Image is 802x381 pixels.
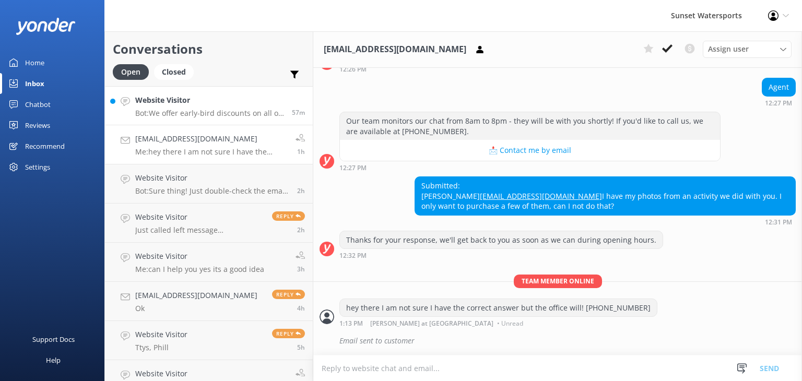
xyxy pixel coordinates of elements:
[339,65,557,73] div: Oct 11 2025 11:26am (UTC -05:00) America/Cancun
[135,225,264,235] p: Just called left message [PHONE_NUMBER]
[25,52,44,73] div: Home
[135,265,264,274] p: Me: can I help you yes its a good idea
[514,275,602,288] span: Team member online
[272,329,305,338] span: Reply
[320,332,796,350] div: 2025-10-11T17:16:21.228
[272,211,305,221] span: Reply
[339,164,721,171] div: Oct 11 2025 11:27am (UTC -05:00) America/Cancun
[324,43,466,56] h3: [EMAIL_ADDRESS][DOMAIN_NAME]
[105,321,313,360] a: Website VisitorTtys, PhillReply5h
[105,86,313,125] a: Website VisitorBot:We offer early-bird discounts on all of our morning trips. When you book direc...
[292,108,305,117] span: Oct 11 2025 12:21pm (UTC -05:00) America/Cancun
[135,304,257,313] p: Ok
[32,329,75,350] div: Support Docs
[339,66,367,73] strong: 12:26 PM
[25,73,44,94] div: Inbox
[135,211,264,223] h4: Website Visitor
[25,136,65,157] div: Recommend
[135,368,200,379] h4: Website Visitor
[297,225,305,234] span: Oct 11 2025 10:31am (UTC -05:00) America/Cancun
[113,66,154,77] a: Open
[105,204,313,243] a: Website VisitorJust called left message [PHONE_NUMBER]Reply2h
[105,164,313,204] a: Website VisitorBot:Sure thing! Just double-check the email you used for your reservation. If you ...
[154,64,194,80] div: Closed
[25,115,50,136] div: Reviews
[135,94,284,106] h4: Website Visitor
[297,186,305,195] span: Oct 11 2025 11:07am (UTC -05:00) America/Cancun
[480,191,602,201] a: [EMAIL_ADDRESS][DOMAIN_NAME]
[339,320,363,327] strong: 1:13 PM
[497,320,523,327] span: • Unread
[339,253,367,259] strong: 12:32 PM
[154,66,199,77] a: Closed
[46,350,61,371] div: Help
[340,140,720,161] button: 📩 Contact me by email
[703,41,792,57] div: Assign User
[25,94,51,115] div: Chatbot
[339,165,367,171] strong: 12:27 PM
[415,177,795,215] div: Submitted: [PERSON_NAME] I have my photos from an activity we did with you. I only want to purcha...
[105,243,313,282] a: Website VisitorMe:can I help you yes its a good idea3h
[135,290,257,301] h4: [EMAIL_ADDRESS][DOMAIN_NAME]
[135,251,264,262] h4: Website Visitor
[340,299,657,317] div: hey there I am not sure I have the correct answer but the office will! [PHONE_NUMBER]
[135,329,187,340] h4: Website Visitor
[339,252,663,259] div: Oct 11 2025 11:32am (UTC -05:00) America/Cancun
[113,39,305,59] h2: Conversations
[762,78,795,96] div: Agent
[339,319,657,327] div: Oct 11 2025 12:13pm (UTC -05:00) America/Cancun
[415,218,796,225] div: Oct 11 2025 11:31am (UTC -05:00) America/Cancun
[297,343,305,352] span: Oct 11 2025 08:00am (UTC -05:00) America/Cancun
[370,320,493,327] span: [PERSON_NAME] at [GEOGRAPHIC_DATA]
[762,99,796,106] div: Oct 11 2025 11:27am (UTC -05:00) America/Cancun
[135,133,288,145] h4: [EMAIL_ADDRESS][DOMAIN_NAME]
[340,112,720,140] div: Our team monitors our chat from 8am to 8pm - they will be with you shortly! If you'd like to call...
[297,147,305,156] span: Oct 11 2025 12:13pm (UTC -05:00) America/Cancun
[135,343,187,352] p: Ttys, Phill
[105,282,313,321] a: [EMAIL_ADDRESS][DOMAIN_NAME]OkReply4h
[297,265,305,273] span: Oct 11 2025 10:06am (UTC -05:00) America/Cancun
[105,125,313,164] a: [EMAIL_ADDRESS][DOMAIN_NAME]Me:hey there I am not sure I have the correct answer but the office w...
[135,172,289,184] h4: Website Visitor
[339,332,796,350] div: Email sent to customer
[113,64,149,80] div: Open
[272,290,305,299] span: Reply
[297,304,305,313] span: Oct 11 2025 08:25am (UTC -05:00) America/Cancun
[708,43,749,55] span: Assign user
[765,219,792,225] strong: 12:31 PM
[135,109,284,118] p: Bot: We offer early-bird discounts on all of our morning trips. When you book directly with us, w...
[25,157,50,177] div: Settings
[765,100,792,106] strong: 12:27 PM
[16,18,76,35] img: yonder-white-logo.png
[340,231,663,249] div: Thanks for your response, we'll get back to you as soon as we can during opening hours.
[135,147,288,157] p: Me: hey there I am not sure I have the correct answer but the office will! [PHONE_NUMBER]
[135,186,289,196] p: Bot: Sure thing! Just double-check the email you used for your reservation. If you still can't fi...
